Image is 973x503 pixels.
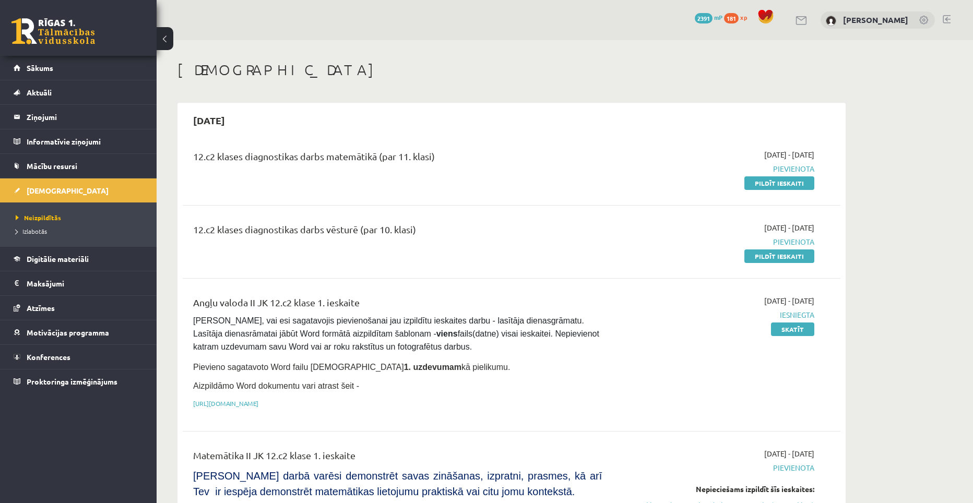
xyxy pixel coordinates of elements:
span: Pievienota [618,236,814,247]
a: Konferences [14,345,144,369]
span: Atzīmes [27,303,55,313]
div: Nepieciešams izpildīt šīs ieskaites: [618,484,814,495]
span: Aizpildāmo Word dokumentu vari atrast šeit - [193,381,359,390]
a: Motivācijas programma [14,320,144,344]
span: [DEMOGRAPHIC_DATA] [27,186,109,195]
a: Digitālie materiāli [14,247,144,271]
span: [DATE] - [DATE] [764,222,814,233]
a: Skatīt [771,322,814,336]
span: [DATE] - [DATE] [764,448,814,459]
span: Izlabotās [16,227,47,235]
a: Ziņojumi [14,105,144,129]
span: [DATE] - [DATE] [764,295,814,306]
a: [URL][DOMAIN_NAME] [193,399,258,408]
a: Rīgas 1. Tālmācības vidusskola [11,18,95,44]
a: Izlabotās [16,226,146,236]
span: [PERSON_NAME], vai esi sagatavojis pievienošanai jau izpildītu ieskaites darbu - lasītāja dienasg... [193,316,601,351]
span: 181 [724,13,739,23]
a: Sākums [14,56,144,80]
div: 12.c2 klases diagnostikas darbs matemātikā (par 11. klasi) [193,149,602,169]
div: 12.c2 klases diagnostikas darbs vēsturē (par 10. klasi) [193,222,602,242]
span: Konferences [27,352,70,362]
span: Neizpildītās [16,213,61,222]
a: Neizpildītās [16,213,146,222]
a: [PERSON_NAME] [843,15,908,25]
span: [PERSON_NAME] darbā varēsi demonstrēt savas zināšanas, izpratni, prasmes, kā arī Tev ir iespēja d... [193,470,602,497]
span: Pievienota [618,163,814,174]
span: Aktuāli [27,88,52,97]
a: Informatīvie ziņojumi [14,129,144,153]
a: Aktuāli [14,80,144,104]
a: Proktoringa izmēģinājums [14,369,144,393]
span: Pievieno sagatavoto Word failu [DEMOGRAPHIC_DATA] kā pielikumu. [193,363,510,372]
strong: 1. uzdevumam [404,363,461,372]
span: Pievienota [618,462,814,473]
span: Mācību resursi [27,161,77,171]
a: Maksājumi [14,271,144,295]
a: 2391 mP [695,13,722,21]
span: [DATE] - [DATE] [764,149,814,160]
span: 2391 [695,13,713,23]
div: Matemātika II JK 12.c2 klase 1. ieskaite [193,448,602,468]
a: Pildīt ieskaiti [744,176,814,190]
h2: [DATE] [183,108,235,133]
strong: viens [436,329,458,338]
span: Sākums [27,63,53,73]
img: Rauls Sakne [826,16,836,26]
h1: [DEMOGRAPHIC_DATA] [177,61,846,79]
a: 181 xp [724,13,752,21]
span: Iesniegta [618,309,814,320]
span: Digitālie materiāli [27,254,89,264]
span: Proktoringa izmēģinājums [27,377,117,386]
span: mP [714,13,722,21]
a: Pildīt ieskaiti [744,249,814,263]
a: Atzīmes [14,296,144,320]
div: Angļu valoda II JK 12.c2 klase 1. ieskaite [193,295,602,315]
legend: Maksājumi [27,271,144,295]
legend: Informatīvie ziņojumi [27,129,144,153]
span: Motivācijas programma [27,328,109,337]
a: [DEMOGRAPHIC_DATA] [14,178,144,202]
span: xp [740,13,747,21]
a: Mācību resursi [14,154,144,178]
legend: Ziņojumi [27,105,144,129]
